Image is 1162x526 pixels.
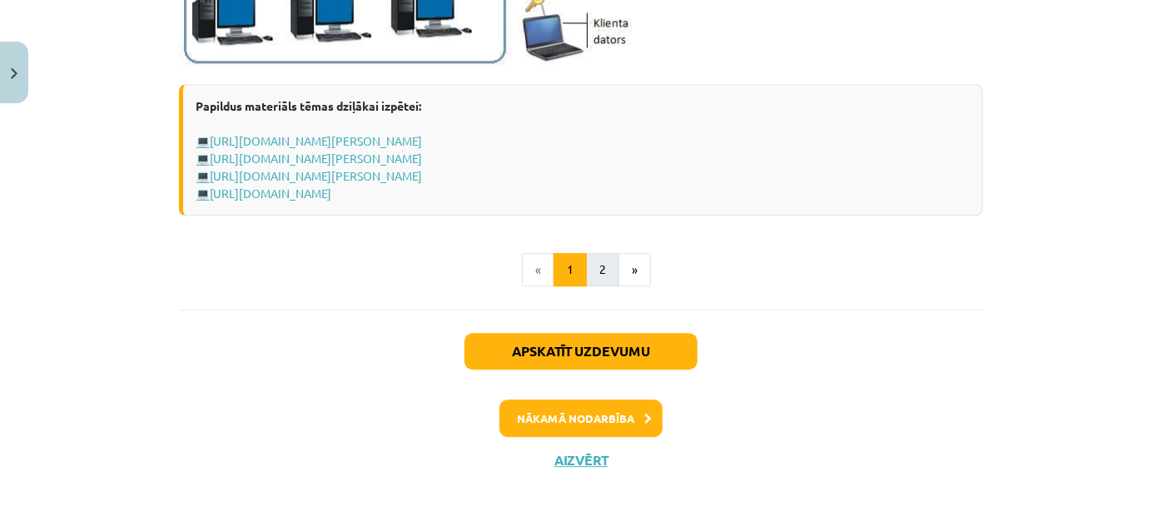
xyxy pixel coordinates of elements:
[554,253,587,286] button: 1
[210,168,422,183] a: [URL][DOMAIN_NAME][PERSON_NAME]
[210,186,331,201] a: [URL][DOMAIN_NAME]
[586,253,619,286] button: 2
[210,151,422,166] a: [URL][DOMAIN_NAME][PERSON_NAME]
[618,253,651,286] button: »
[210,133,422,148] a: [URL][DOMAIN_NAME][PERSON_NAME]
[499,399,663,438] button: Nākamā nodarbība
[179,253,983,286] nav: Page navigation example
[549,452,613,469] button: Aizvērt
[196,98,421,113] strong: Papildus materiāls tēmas dziļākai izpētei:
[11,68,17,79] img: icon-close-lesson-0947bae3869378f0d4975bcd49f059093ad1ed9edebbc8119c70593378902aed.svg
[464,333,698,370] button: Apskatīt uzdevumu
[179,84,983,216] div: 💻 💻 💻 💻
